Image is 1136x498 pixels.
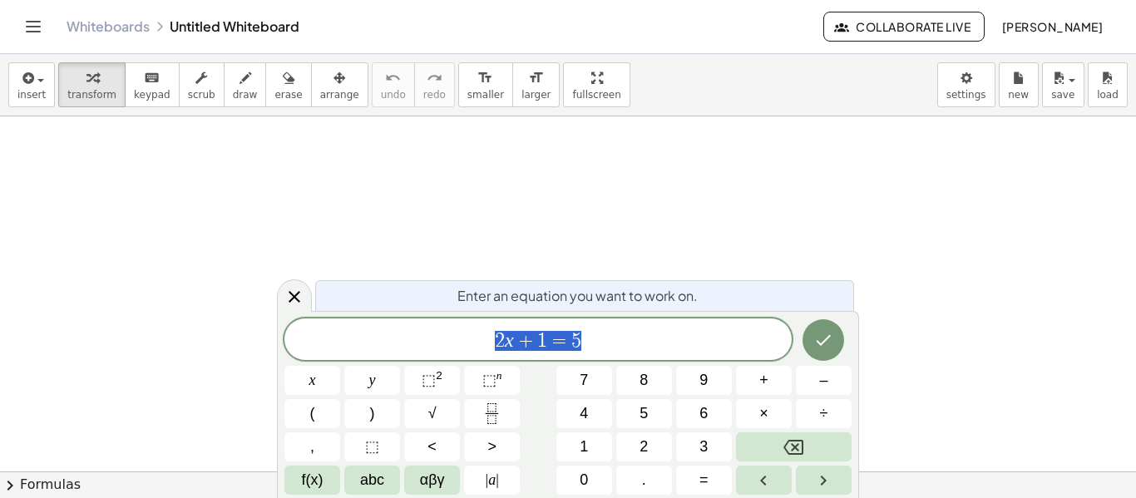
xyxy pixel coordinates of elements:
a: Whiteboards [67,18,150,35]
button: Plus [736,366,792,395]
button: 3 [676,432,732,461]
span: Enter an equation you want to work on. [457,286,698,306]
button: fullscreen [563,62,630,107]
button: format_sizelarger [512,62,560,107]
span: | [486,471,489,488]
span: new [1008,89,1029,101]
button: save [1042,62,1084,107]
button: draw [224,62,267,107]
i: undo [385,68,401,88]
button: 1 [556,432,612,461]
button: . [616,466,672,495]
var: x [505,329,514,351]
button: 7 [556,366,612,395]
span: > [487,436,496,458]
span: 3 [699,436,708,458]
button: Backspace [736,432,852,461]
span: 2 [495,331,505,351]
button: Placeholder [344,432,400,461]
span: 8 [640,369,648,392]
i: redo [427,68,442,88]
span: save [1051,89,1074,101]
span: √ [428,402,437,425]
button: redoredo [414,62,455,107]
button: Fraction [464,399,520,428]
button: ) [344,399,400,428]
span: y [369,369,376,392]
span: 4 [580,402,588,425]
span: < [427,436,437,458]
button: Times [736,399,792,428]
span: = [699,469,709,491]
span: fullscreen [572,89,620,101]
span: 7 [580,369,588,392]
span: 6 [699,402,708,425]
span: load [1097,89,1119,101]
button: Absolute value [464,466,520,495]
button: undoundo [372,62,415,107]
button: 8 [616,366,672,395]
button: Minus [796,366,852,395]
span: arrange [320,89,359,101]
button: Done [803,319,844,361]
button: Divide [796,399,852,428]
button: transform [58,62,126,107]
button: Left arrow [736,466,792,495]
button: 4 [556,399,612,428]
button: [PERSON_NAME] [988,12,1116,42]
span: x [309,369,316,392]
span: ⬚ [365,436,379,458]
button: 6 [676,399,732,428]
sup: n [496,369,502,382]
button: , [284,432,340,461]
button: Superscript [464,366,520,395]
span: + [759,369,768,392]
span: insert [17,89,46,101]
button: Functions [284,466,340,495]
span: transform [67,89,116,101]
span: a [486,469,499,491]
span: f(x) [302,469,324,491]
span: × [759,402,768,425]
button: 2 [616,432,672,461]
button: Collaborate Live [823,12,985,42]
span: . [642,469,646,491]
i: keyboard [144,68,160,88]
button: Square root [404,399,460,428]
button: x [284,366,340,395]
button: Alphabet [344,466,400,495]
button: ( [284,399,340,428]
button: Less than [404,432,460,461]
span: 0 [580,469,588,491]
span: – [819,369,827,392]
span: ⬚ [482,372,496,388]
button: insert [8,62,55,107]
span: redo [423,89,446,101]
button: erase [265,62,311,107]
span: 9 [699,369,708,392]
button: settings [937,62,995,107]
button: y [344,366,400,395]
span: αβγ [420,469,445,491]
span: keypad [134,89,170,101]
span: ) [370,402,375,425]
button: Right arrow [796,466,852,495]
button: scrub [179,62,225,107]
button: load [1088,62,1128,107]
i: format_size [528,68,544,88]
button: Squared [404,366,460,395]
span: scrub [188,89,215,101]
span: 1 [537,331,547,351]
span: undo [381,89,406,101]
button: Greek alphabet [404,466,460,495]
span: 5 [640,402,648,425]
span: [PERSON_NAME] [1001,19,1103,34]
button: 0 [556,466,612,495]
button: 9 [676,366,732,395]
span: 5 [571,331,581,351]
span: ⬚ [422,372,436,388]
button: new [999,62,1039,107]
button: format_sizesmaller [458,62,513,107]
sup: 2 [436,369,442,382]
button: arrange [311,62,368,107]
